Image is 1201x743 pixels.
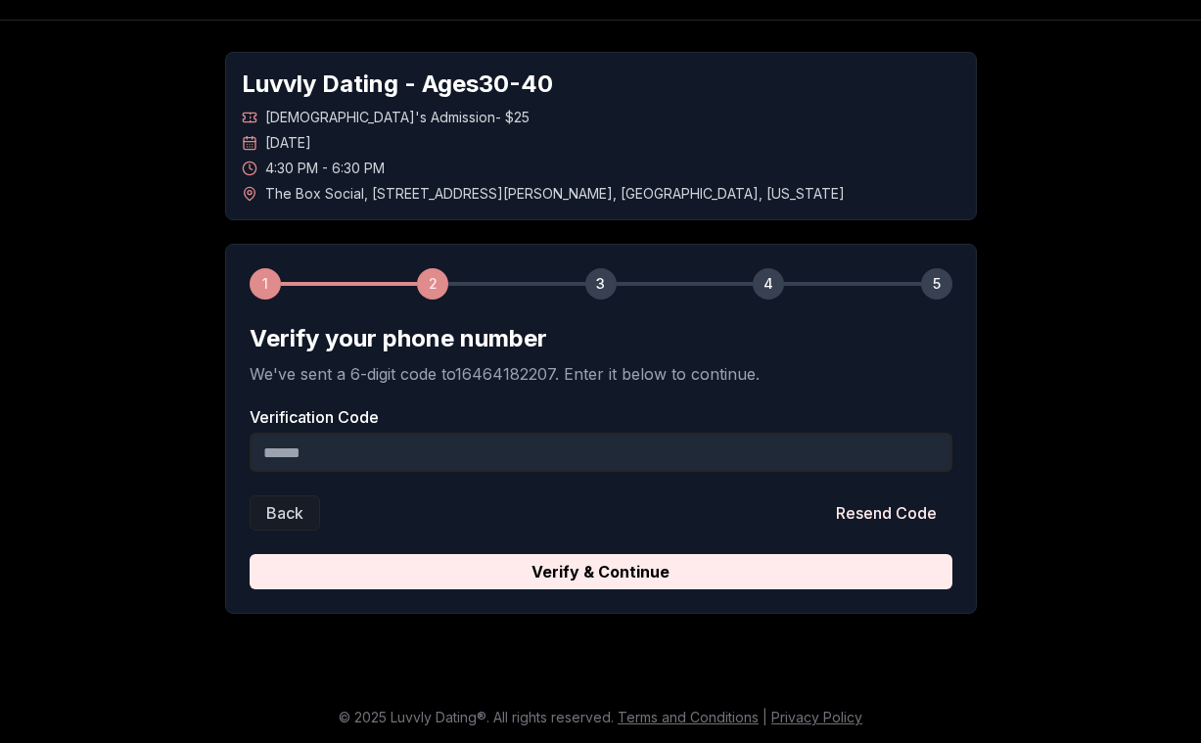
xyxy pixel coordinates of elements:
[250,409,952,425] label: Verification Code
[265,159,385,178] span: 4:30 PM - 6:30 PM
[265,184,845,204] span: The Box Social , [STREET_ADDRESS][PERSON_NAME] , [GEOGRAPHIC_DATA] , [US_STATE]
[250,495,320,531] button: Back
[921,268,952,300] div: 5
[250,554,952,589] button: Verify & Continue
[820,495,952,531] button: Resend Code
[618,709,759,725] a: Terms and Conditions
[242,69,960,100] h1: Luvvly Dating - Ages 30 - 40
[762,709,767,725] span: |
[250,362,952,386] p: We've sent a 6-digit code to 16464182207 . Enter it below to continue.
[265,133,311,153] span: [DATE]
[753,268,784,300] div: 4
[417,268,448,300] div: 2
[771,709,862,725] a: Privacy Policy
[265,108,530,127] span: [DEMOGRAPHIC_DATA]'s Admission - $25
[250,268,281,300] div: 1
[585,268,617,300] div: 3
[250,323,952,354] h2: Verify your phone number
